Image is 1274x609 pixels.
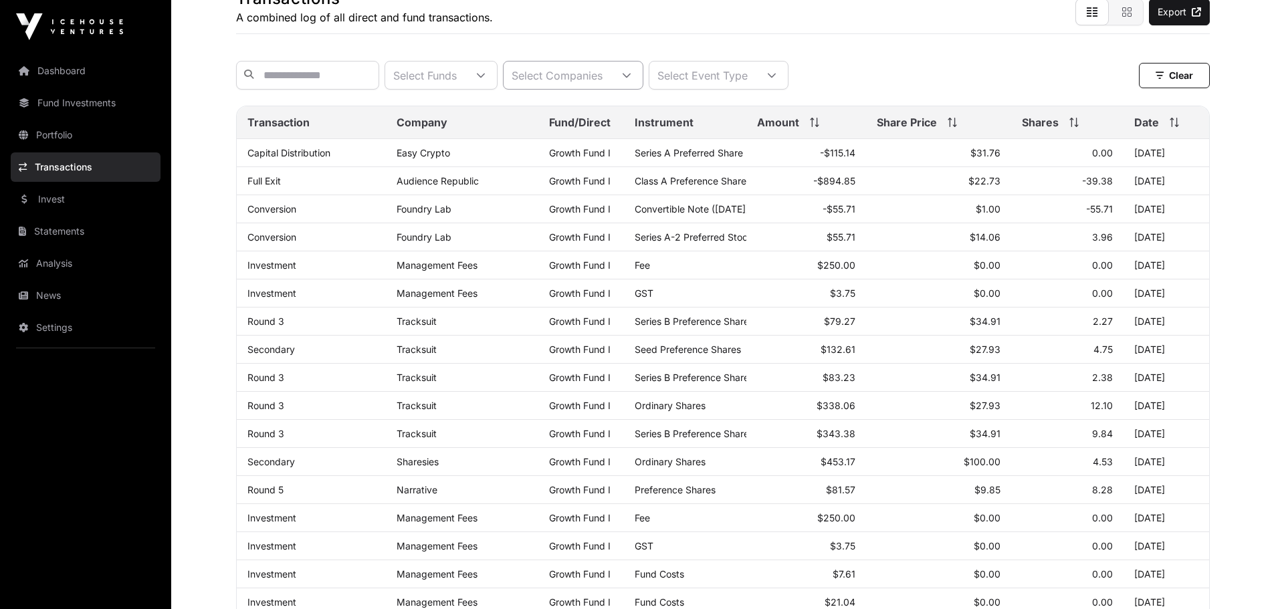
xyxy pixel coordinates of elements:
[1124,476,1209,504] td: [DATE]
[1092,568,1113,580] span: 0.00
[236,9,493,25] p: A combined log of all direct and fund transactions.
[1092,540,1113,552] span: 0.00
[397,259,528,271] p: Management Fees
[1124,279,1209,308] td: [DATE]
[649,62,756,89] div: Select Event Type
[1124,167,1209,195] td: [DATE]
[635,484,716,495] span: Preference Shares
[397,456,439,467] a: Sharesies
[397,512,528,523] p: Management Fees
[247,203,296,215] a: Conversion
[1092,231,1113,243] span: 3.96
[1134,114,1159,130] span: Date
[247,259,296,271] a: Investment
[635,428,754,439] span: Series B Preference Shares
[1124,251,1209,279] td: [DATE]
[877,114,937,130] span: Share Price
[11,281,161,310] a: News
[385,62,465,89] div: Select Funds
[397,316,437,327] a: Tracksuit
[549,428,611,439] a: Growth Fund I
[976,203,1000,215] span: $1.00
[549,512,611,523] a: Growth Fund I
[549,400,611,411] a: Growth Fund I
[974,287,1000,299] span: $0.00
[247,287,296,299] a: Investment
[635,372,754,383] span: Series B Preference Shares
[1124,308,1209,336] td: [DATE]
[247,344,295,355] a: Secondary
[1086,203,1113,215] span: -55.71
[397,372,437,383] a: Tracksuit
[1124,560,1209,588] td: [DATE]
[247,484,284,495] a: Round 5
[746,279,866,308] td: $3.75
[397,540,528,552] p: Management Fees
[1093,456,1113,467] span: 4.53
[970,372,1000,383] span: $34.91
[11,88,161,118] a: Fund Investments
[970,231,1000,243] span: $14.06
[974,512,1000,523] span: $0.00
[746,560,866,588] td: $7.61
[635,287,653,299] span: GST
[1207,545,1274,609] div: Chat Widget
[746,336,866,364] td: $132.61
[247,428,284,439] a: Round 3
[1124,195,1209,223] td: [DATE]
[746,308,866,336] td: $79.27
[635,203,749,215] span: Convertible Note ([DATE])
[549,372,611,383] a: Growth Fund I
[1082,175,1113,187] span: -39.38
[635,316,754,327] span: Series B Preference Shares
[247,568,296,580] a: Investment
[11,185,161,214] a: Invest
[549,203,611,215] a: Growth Fund I
[1124,392,1209,420] td: [DATE]
[11,152,161,182] a: Transactions
[757,114,799,130] span: Amount
[1124,532,1209,560] td: [DATE]
[635,512,650,523] span: Fee
[549,147,611,158] a: Growth Fund I
[746,223,866,251] td: $55.71
[1093,316,1113,327] span: 2.27
[397,147,450,158] a: Easy Crypto
[635,400,706,411] span: Ordinary Shares
[549,568,611,580] a: Growth Fund I
[549,540,611,552] a: Growth Fund I
[1124,336,1209,364] td: [DATE]
[549,259,611,271] a: Growth Fund I
[1092,512,1113,523] span: 0.00
[16,13,123,40] img: Icehouse Ventures Logo
[549,287,611,299] a: Growth Fund I
[549,316,611,327] a: Growth Fund I
[974,540,1000,552] span: $0.00
[247,231,296,243] a: Conversion
[970,147,1000,158] span: $31.76
[247,512,296,523] a: Investment
[549,175,611,187] a: Growth Fund I
[549,231,611,243] a: Growth Fund I
[1124,448,1209,476] td: [DATE]
[746,420,866,448] td: $343.38
[964,456,1000,467] span: $100.00
[11,313,161,342] a: Settings
[397,231,451,243] a: Foundry Lab
[974,596,1000,608] span: $0.00
[968,175,1000,187] span: $22.73
[1139,63,1210,88] button: Clear
[970,428,1000,439] span: $34.91
[247,456,295,467] a: Secondary
[746,392,866,420] td: $338.06
[1092,428,1113,439] span: 9.84
[397,287,528,299] p: Management Fees
[746,532,866,560] td: $3.75
[746,195,866,223] td: -$55.71
[974,568,1000,580] span: $0.00
[635,231,753,243] span: Series A-2 Preferred Stock
[746,364,866,392] td: $83.23
[1092,287,1113,299] span: 0.00
[11,217,161,246] a: Statements
[397,203,451,215] a: Foundry Lab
